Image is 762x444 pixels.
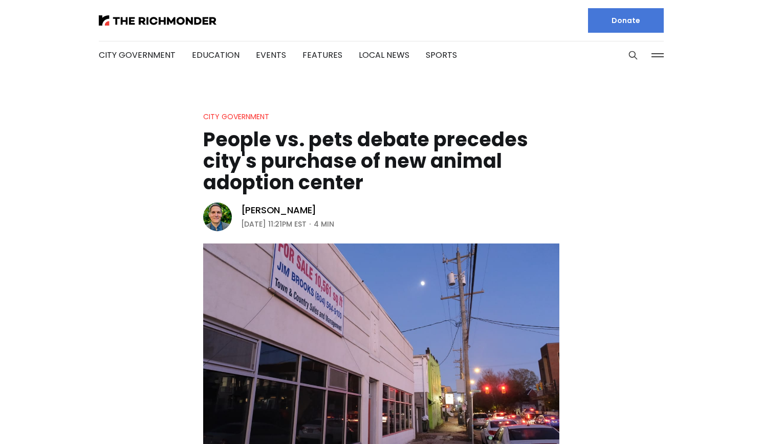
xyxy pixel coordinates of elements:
[99,15,216,26] img: The Richmonder
[302,49,342,61] a: Features
[676,394,762,444] iframe: portal-trigger
[625,48,641,63] button: Search this site
[426,49,457,61] a: Sports
[588,8,664,33] a: Donate
[256,49,286,61] a: Events
[203,129,559,193] h1: People vs. pets debate precedes city's purchase of new animal adoption center
[203,243,559,444] img: People vs. pets debate precedes city's purchase of new animal adoption center
[241,204,317,216] a: [PERSON_NAME]
[359,49,409,61] a: Local News
[241,218,307,230] time: [DATE] 11:21PM EST
[203,203,232,231] img: Graham Moomaw
[99,49,176,61] a: City Government
[314,218,334,230] span: 4 min
[203,112,269,122] a: City Government
[192,49,240,61] a: Education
